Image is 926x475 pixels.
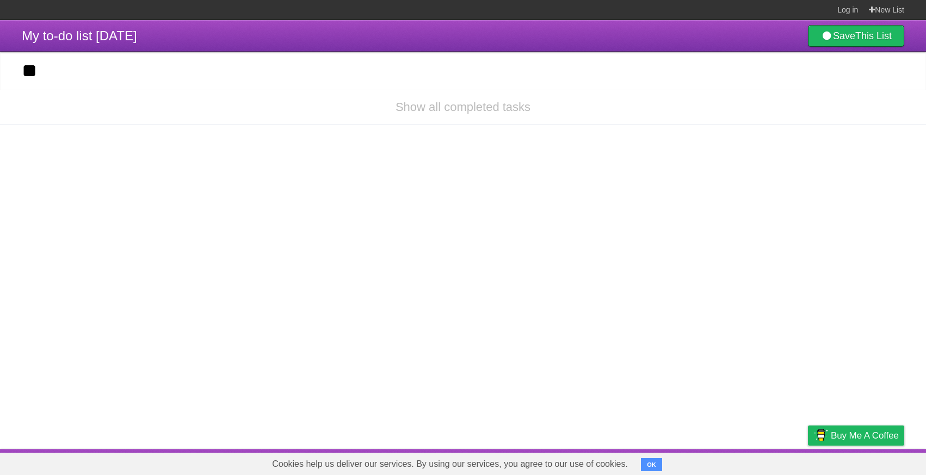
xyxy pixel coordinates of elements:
[831,426,899,445] span: Buy me a coffee
[794,452,822,472] a: Privacy
[808,25,904,47] a: SaveThis List
[396,100,530,114] a: Show all completed tasks
[641,458,662,471] button: OK
[836,452,904,472] a: Suggest a feature
[855,30,892,41] b: This List
[699,452,743,472] a: Developers
[22,28,137,43] span: My to-do list [DATE]
[808,425,904,446] a: Buy me a coffee
[261,453,639,475] span: Cookies help us deliver our services. By using our services, you agree to our use of cookies.
[757,452,781,472] a: Terms
[813,426,828,445] img: Buy me a coffee
[663,452,686,472] a: About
